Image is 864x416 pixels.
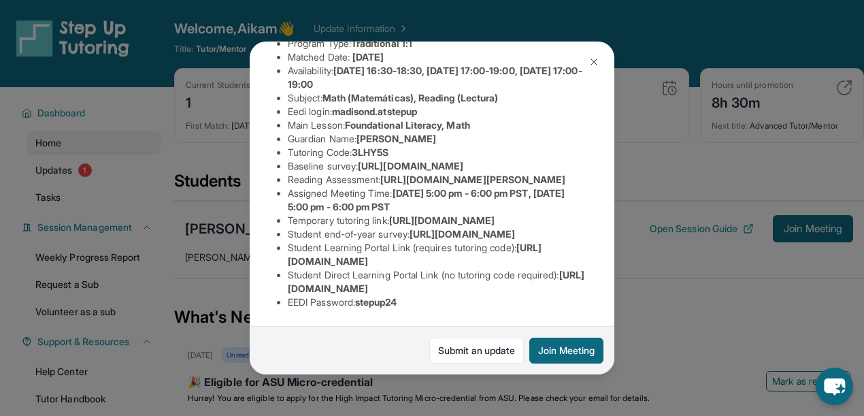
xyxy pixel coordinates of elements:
a: Submit an update [429,338,524,364]
li: Program Type: [288,37,587,50]
span: 3LHY5S [352,146,388,158]
li: Matched Date: [288,50,587,64]
li: Baseline survey : [288,159,587,173]
span: Math (Matemáticas), Reading (Lectura) [322,92,499,103]
li: Tutoring Code : [288,146,587,159]
li: Availability: [288,64,587,91]
span: [PERSON_NAME] [356,133,436,144]
span: [URL][DOMAIN_NAME] [410,228,515,240]
li: Student Learning Portal Link (requires tutoring code) : [288,241,587,268]
li: Student end-of-year survey : [288,227,587,241]
span: Traditional 1:1 [351,37,412,49]
span: [DATE] 5:00 pm - 6:00 pm PST, [DATE] 5:00 pm - 6:00 pm PST [288,187,565,212]
li: Eedi login : [288,105,587,118]
span: [URL][DOMAIN_NAME][PERSON_NAME] [380,174,565,185]
button: chat-button [816,368,853,405]
span: [URL][DOMAIN_NAME] [358,160,463,172]
img: Close Icon [588,57,599,67]
li: Assigned Meeting Time : [288,187,587,214]
li: EEDI Password : [288,295,587,309]
span: [DATE] 16:30-18:30, [DATE] 17:00-19:00, [DATE] 17:00-19:00 [288,65,582,90]
button: Join Meeting [529,338,603,364]
span: [DATE] [352,51,384,63]
li: Guardian Name : [288,132,587,146]
span: Foundational Literacy, Math [345,119,470,131]
li: Main Lesson : [288,118,587,132]
span: stepup24 [355,296,397,308]
li: Student Direct Learning Portal Link (no tutoring code required) : [288,268,587,295]
li: Reading Assessment : [288,173,587,187]
span: [URL][DOMAIN_NAME] [389,214,495,226]
li: Subject : [288,91,587,105]
span: madisond.atstepup [332,106,417,117]
li: Temporary tutoring link : [288,214,587,227]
